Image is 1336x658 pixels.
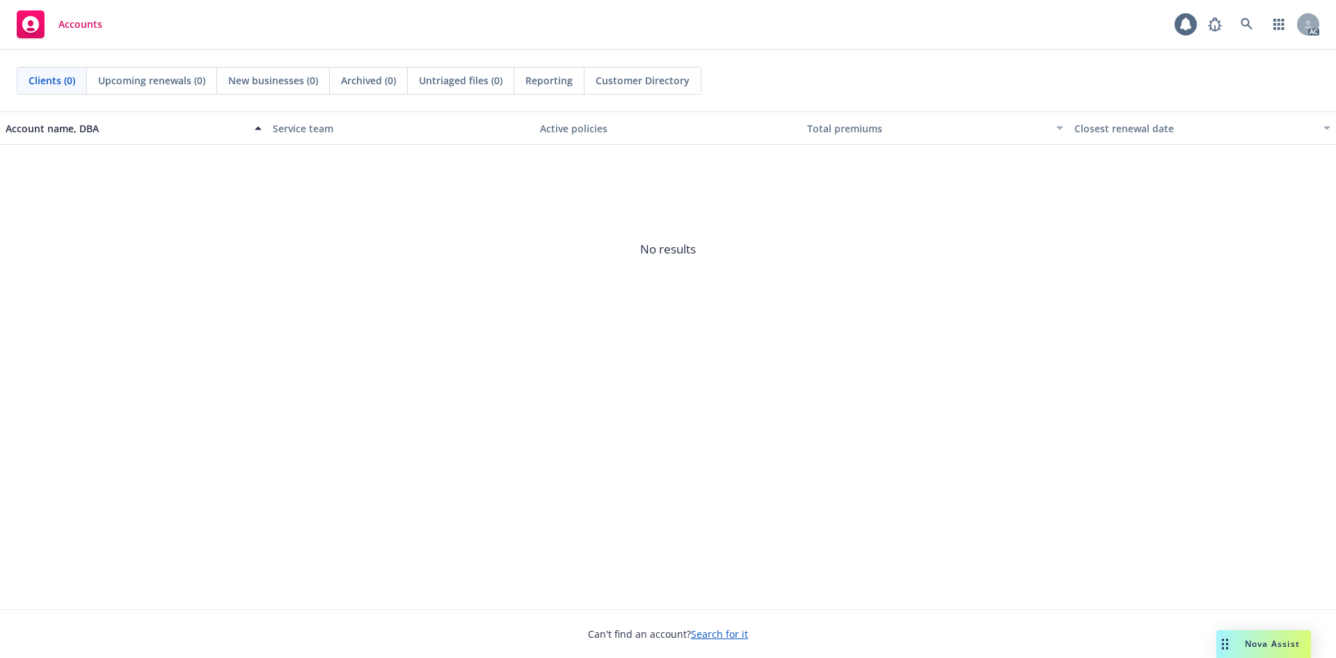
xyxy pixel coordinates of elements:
[1069,111,1336,145] button: Closest renewal date
[58,19,102,30] span: Accounts
[1265,10,1293,38] a: Switch app
[11,5,108,44] a: Accounts
[1201,10,1229,38] a: Report a Bug
[267,111,534,145] button: Service team
[802,111,1069,145] button: Total premiums
[6,121,246,136] div: Account name, DBA
[534,111,802,145] button: Active policies
[228,73,318,88] span: New businesses (0)
[1216,630,1311,658] button: Nova Assist
[419,73,502,88] span: Untriaged files (0)
[540,121,796,136] div: Active policies
[588,627,748,641] span: Can't find an account?
[525,73,573,88] span: Reporting
[1245,638,1300,650] span: Nova Assist
[807,121,1048,136] div: Total premiums
[341,73,396,88] span: Archived (0)
[273,121,529,136] div: Service team
[1233,10,1261,38] a: Search
[596,73,690,88] span: Customer Directory
[691,627,748,641] a: Search for it
[29,73,75,88] span: Clients (0)
[98,73,205,88] span: Upcoming renewals (0)
[1216,630,1234,658] div: Drag to move
[1074,121,1315,136] div: Closest renewal date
